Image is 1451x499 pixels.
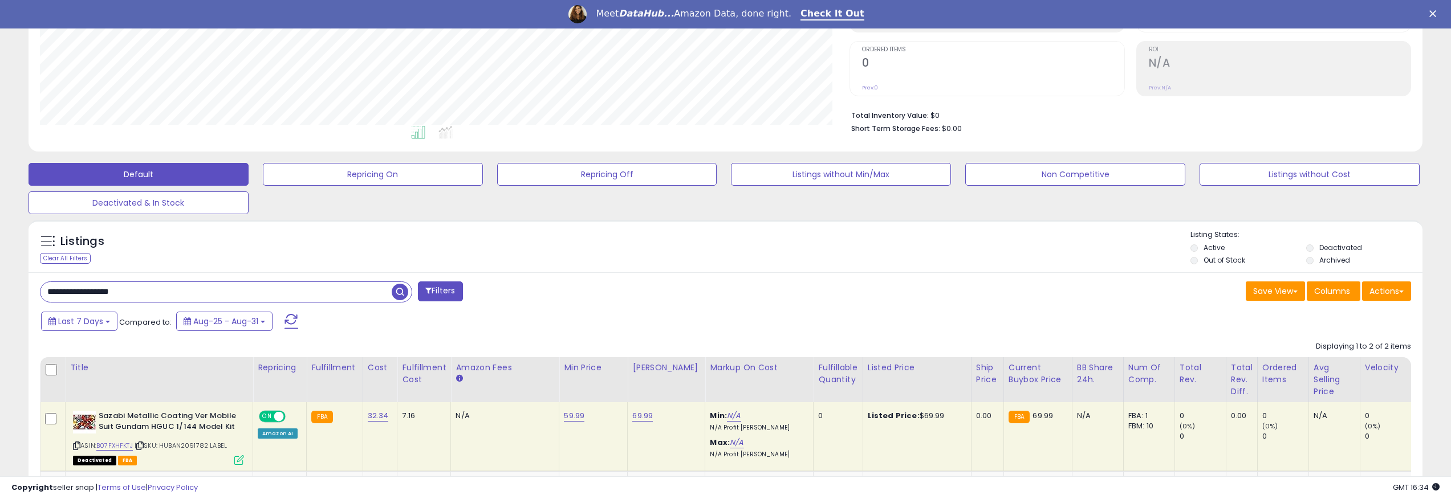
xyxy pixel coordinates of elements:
h5: Listings [60,234,104,249]
b: Max: [710,437,730,448]
div: Meet Amazon Data, done right. [596,8,791,19]
div: Ordered Items [1262,362,1304,386]
div: Num of Comp. [1128,362,1170,386]
button: Actions [1362,281,1411,301]
small: (0%) [1365,422,1381,431]
div: 0.00 [1231,411,1249,421]
div: 0 [1262,411,1308,421]
span: 2025-09-8 16:34 GMT [1393,482,1440,493]
span: FBA [118,456,137,465]
div: 0 [1262,431,1308,441]
b: Short Term Storage Fees: [851,124,940,133]
div: Total Rev. [1180,362,1221,386]
a: Privacy Policy [148,482,198,493]
small: Amazon Fees. [456,374,462,384]
div: Repricing [258,362,302,374]
small: Prev: N/A [1149,84,1171,91]
span: Columns [1314,285,1350,297]
div: Listed Price [868,362,966,374]
b: Listed Price: [868,410,920,421]
small: (0%) [1262,422,1278,431]
span: Compared to: [119,317,172,328]
div: seller snap | | [11,482,198,493]
div: N/A [456,411,550,421]
a: B07FXHFKTJ [96,441,133,451]
span: ON [260,412,274,422]
div: Fulfillment Cost [402,362,446,386]
button: Repricing On [263,163,483,186]
a: 69.99 [632,410,653,422]
div: FBA: 1 [1128,411,1166,421]
i: DataHub... [619,8,674,19]
div: 0 [1365,431,1411,441]
p: N/A Profit [PERSON_NAME] [710,424,804,432]
div: Avg Selling Price [1314,362,1355,398]
div: Amazon AI [258,428,298,439]
span: OFF [284,412,302,422]
a: N/A [730,437,743,448]
span: ROI [1149,47,1411,53]
a: N/A [727,410,741,422]
img: Profile image for Georgie [568,5,587,23]
a: 59.99 [564,410,584,422]
div: Fulfillable Quantity [818,362,857,386]
div: 0 [1365,411,1411,421]
div: FBM: 10 [1128,421,1166,431]
div: Clear All Filters [40,253,91,264]
b: Sazabi Metallic Coating Ver Mobile Suit Gundam HGUC 1/144 Model Kit [99,411,237,435]
a: 32.34 [368,410,389,422]
h2: 0 [862,56,1124,72]
div: 0 [1180,431,1226,441]
div: [PERSON_NAME] [632,362,700,374]
button: Listings without Min/Max [731,163,951,186]
div: Fulfillment [311,362,357,374]
img: 51GbupCpQ5S._SL40_.jpg [73,411,96,433]
button: Aug-25 - Aug-31 [176,312,273,331]
div: Title [70,362,248,374]
span: Aug-25 - Aug-31 [193,316,258,327]
div: $69.99 [868,411,962,421]
p: N/A Profit [PERSON_NAME] [710,451,804,459]
span: 69.99 [1033,410,1053,421]
button: Save View [1246,281,1305,301]
div: 0.00 [976,411,995,421]
div: Amazon Fees [456,362,554,374]
span: Ordered Items [862,47,1124,53]
b: Min: [710,410,727,421]
span: Last 7 Days [58,316,103,327]
small: FBA [311,411,332,423]
a: Terms of Use [97,482,146,493]
div: N/A [1314,411,1351,421]
p: Listing States: [1190,230,1422,240]
button: Filters [418,281,462,301]
button: Repricing Off [497,163,717,186]
a: Check It Out [800,8,864,21]
div: BB Share 24h. [1077,362,1119,386]
label: Deactivated [1319,243,1362,252]
div: 0 [1180,411,1226,421]
button: Deactivated & In Stock [29,191,249,214]
div: Displaying 1 to 2 of 2 items [1316,341,1411,352]
span: | SKU: HUBAN2091782 LABEL [135,441,227,450]
div: Velocity [1365,362,1407,374]
div: Close [1429,10,1441,17]
small: FBA [1009,411,1030,423]
strong: Copyright [11,482,53,493]
div: Current Buybox Price [1009,362,1067,386]
div: Total Rev. Diff. [1231,362,1253,398]
div: Markup on Cost [710,362,808,374]
span: All listings that are unavailable for purchase on Amazon for any reason other than out-of-stock [73,456,116,465]
th: The percentage added to the cost of goods (COGS) that forms the calculator for Min & Max prices. [705,357,814,402]
h2: N/A [1149,56,1411,72]
div: Ship Price [976,362,999,386]
small: Prev: 0 [862,84,878,91]
div: 7.16 [402,411,442,421]
small: (0%) [1180,422,1196,431]
button: Listings without Cost [1200,163,1420,186]
div: ASIN: [73,411,244,464]
button: Columns [1307,281,1360,301]
button: Non Competitive [965,163,1185,186]
label: Out of Stock [1204,255,1245,265]
div: Min Price [564,362,623,374]
label: Archived [1319,255,1350,265]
